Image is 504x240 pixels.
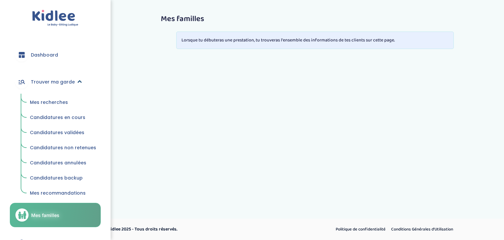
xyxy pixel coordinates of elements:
[25,157,101,169] a: Candidatures annulées
[30,144,96,151] span: Candidatures non retenues
[31,79,75,85] span: Trouver ma garde
[10,203,101,227] a: Mes familles
[10,43,101,67] a: Dashboard
[10,70,101,94] a: Trouver ma garde
[30,190,86,196] span: Mes recommandations
[25,127,101,139] a: Candidatures validées
[30,175,83,181] span: Candidatures backup
[389,225,455,234] a: Conditions Générales d’Utilisation
[25,96,101,109] a: Mes recherches
[104,226,280,233] p: © Kidlee 2025 - Tous droits réservés.
[30,129,84,136] span: Candidatures validées
[31,212,59,219] span: Mes familles
[25,172,101,184] a: Candidatures backup
[181,37,449,44] p: Lorsque tu débuteras une prestation, tu trouveras l'ensemble des informations de tes clients sur ...
[25,111,101,124] a: Candidatures en cours
[30,159,86,166] span: Candidatures annulées
[30,114,85,121] span: Candidatures en cours
[161,15,469,23] h3: Mes familles
[333,225,388,234] a: Politique de confidentialité
[32,10,78,27] img: logo.svg
[25,142,101,154] a: Candidatures non retenues
[25,187,101,200] a: Mes recommandations
[31,52,58,59] span: Dashboard
[30,99,68,106] span: Mes recherches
